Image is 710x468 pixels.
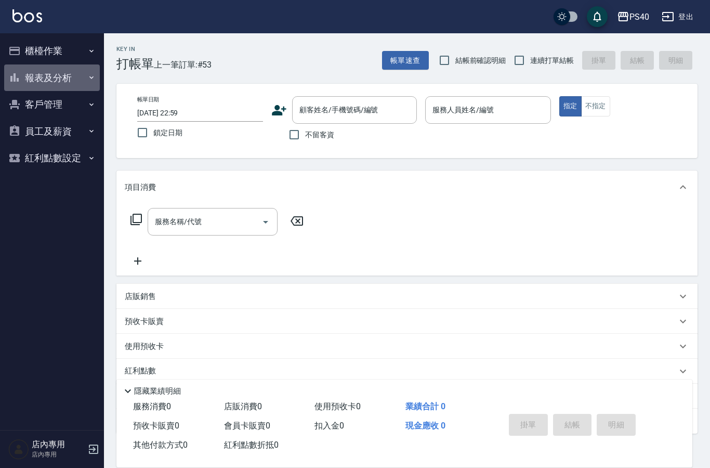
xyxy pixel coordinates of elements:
p: 項目消費 [125,182,156,193]
button: 客戶管理 [4,91,100,118]
span: 結帳前確認明細 [455,55,506,66]
button: 登出 [658,7,698,27]
div: 店販銷售 [116,284,698,309]
div: 紅利點數 [116,359,698,384]
input: Choose date, selected date is 2025-08-23 [137,105,263,122]
p: 店販銷售 [125,291,156,302]
div: 預收卡販賣 [116,309,698,334]
div: 使用預收卡 [116,334,698,359]
span: 現金應收 0 [405,421,445,431]
img: Logo [12,9,42,22]
button: 指定 [559,96,582,116]
button: 帳單速查 [382,51,429,70]
span: 業績合計 0 [405,401,445,411]
button: 員工及薪資 [4,118,100,145]
h3: 打帳單 [116,57,154,71]
div: 項目消費 [116,171,698,204]
span: 預收卡販賣 0 [133,421,179,431]
button: PS40 [613,6,653,28]
button: save [587,6,608,27]
span: 其他付款方式 0 [133,440,188,450]
span: 使用預收卡 0 [314,401,361,411]
label: 帳單日期 [137,96,159,103]
button: 紅利點數設定 [4,145,100,172]
span: 會員卡販賣 0 [224,421,270,431]
span: 扣入金 0 [314,421,344,431]
span: 連續打單結帳 [530,55,574,66]
span: 鎖定日期 [153,127,182,138]
span: 店販消費 0 [224,401,262,411]
span: 上一筆訂單:#53 [154,58,212,71]
p: 使用預收卡 [125,341,164,352]
button: 報表及分析 [4,64,100,92]
h5: 店內專用 [32,439,85,450]
p: 隱藏業績明細 [134,386,181,397]
img: Person [8,439,29,460]
span: 服務消費 0 [133,401,171,411]
p: 店內專用 [32,450,85,459]
p: 紅利點數 [125,366,161,377]
button: Open [257,214,274,230]
button: 櫃檯作業 [4,37,100,64]
p: 預收卡販賣 [125,316,164,327]
span: 紅利點數折抵 0 [224,440,279,450]
div: PS40 [629,10,649,23]
span: 不留客資 [305,129,334,140]
button: 不指定 [581,96,610,116]
h2: Key In [116,46,154,53]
